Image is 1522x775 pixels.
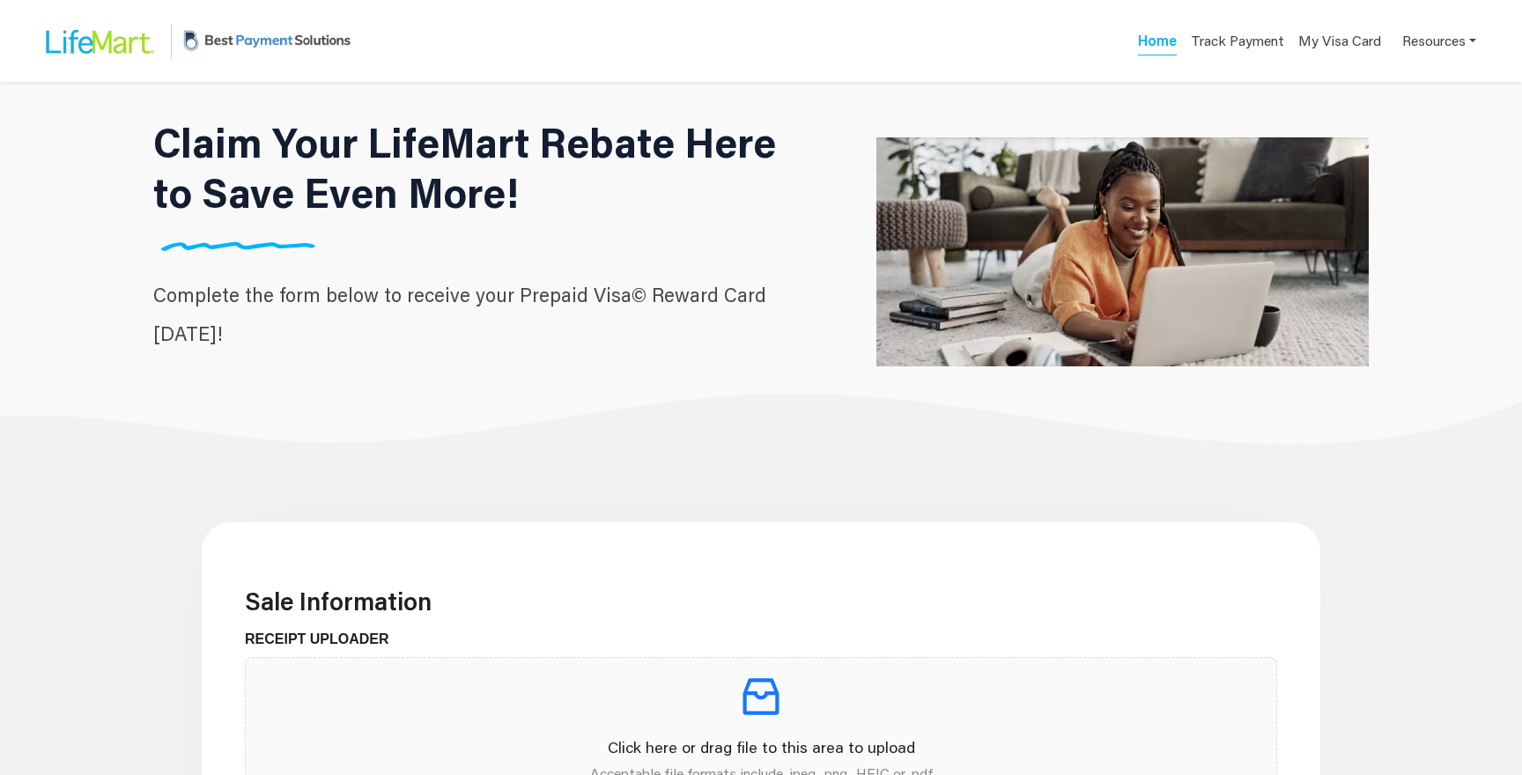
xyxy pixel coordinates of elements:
h3: Sale Information [245,587,1277,616]
p: Complete the form below to receive your Prepaid Visa© Reward Card [DATE]! [153,276,803,353]
h1: Claim Your LifeMart Rebate Here to Save Even More! [153,117,803,218]
a: LifeMart LogoBPS Logo [32,11,355,70]
span: inbox [736,672,786,721]
img: LifeMart Logo [32,13,164,70]
p: Click here or drag file to this area to upload [260,735,1262,759]
a: Track Payment [1191,31,1284,56]
a: Resources [1402,23,1476,59]
a: Home [1138,31,1177,55]
img: BPS Logo [179,11,355,70]
img: Divider [153,241,322,251]
img: LifeMart Hero [876,47,1369,457]
a: My Visa Card [1298,23,1381,59]
label: RECEIPT UPLOADER [245,629,403,650]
